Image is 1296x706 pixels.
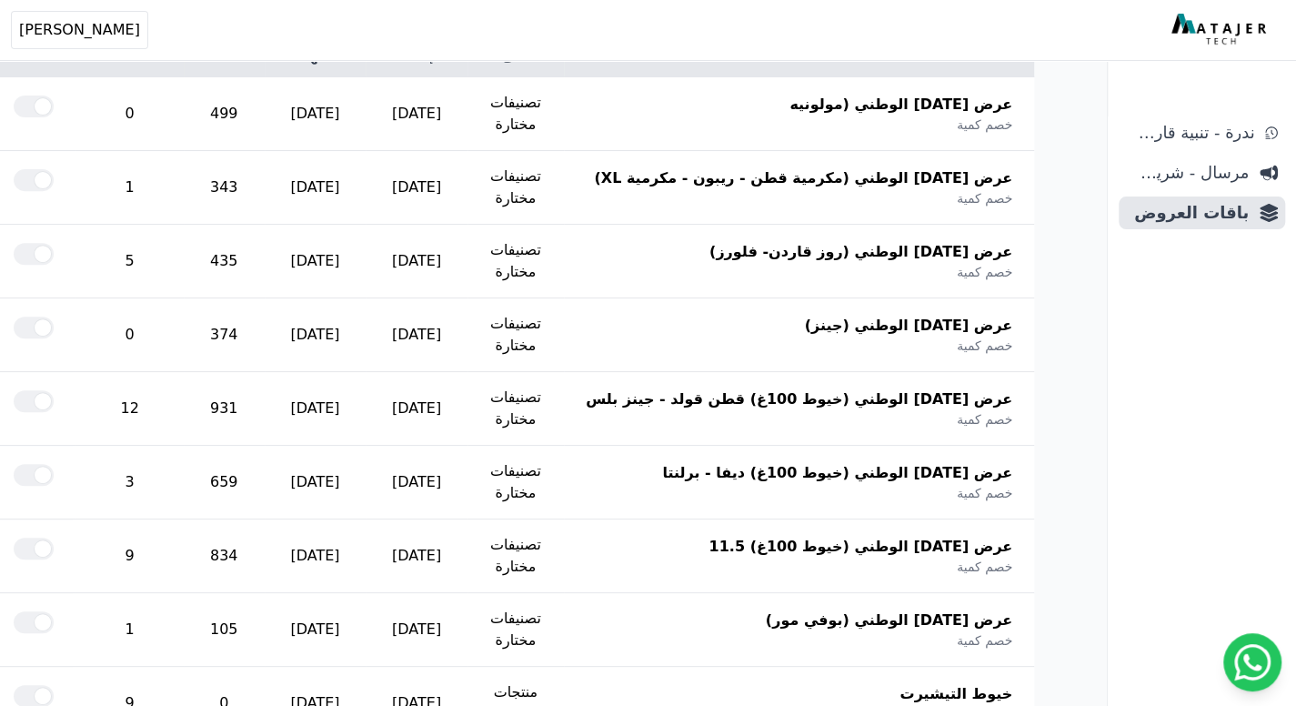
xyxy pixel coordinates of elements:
[805,315,1013,337] span: عرض [DATE] الوطني (جينز)
[184,519,265,593] td: 834
[265,151,367,225] td: [DATE]
[75,225,183,298] td: 5
[184,77,265,151] td: 499
[957,337,1012,355] span: خصم كمية
[1126,160,1249,186] span: مرسال - شريط دعاية
[366,151,467,225] td: [DATE]
[708,536,1012,558] span: عرض [DATE] الوطني (خيوط 100غ) 11.5
[366,77,467,151] td: [DATE]
[1126,120,1254,146] span: ندرة - تنبية قارب علي النفاذ
[75,298,183,372] td: 0
[586,388,1012,410] span: عرض [DATE] الوطني (خيوط 100غ) قطن قولد - جينز بلس
[957,558,1012,576] span: خصم كمية
[467,225,565,298] td: تصنيفات مختارة
[899,683,1012,705] span: خيوط التيشيرت
[265,298,367,372] td: [DATE]
[366,225,467,298] td: [DATE]
[467,593,565,667] td: تصنيفات مختارة
[957,263,1012,281] span: خصم كمية
[75,372,183,446] td: 12
[662,462,1012,484] span: عرض [DATE] الوطني (خيوط 100غ) ديفا - برلنتا
[184,446,265,519] td: 659
[366,593,467,667] td: [DATE]
[366,372,467,446] td: [DATE]
[594,167,1012,189] span: عرض [DATE] الوطني (مكرمية قطن - ريبون - مكرمية XL)
[184,372,265,446] td: 931
[467,372,565,446] td: تصنيفات مختارة
[957,189,1012,207] span: خصم كمية
[709,241,1012,263] span: عرض [DATE] الوطني (روز قاردن- فلورز)
[265,77,367,151] td: [DATE]
[184,593,265,667] td: 105
[766,610,1012,631] span: عرض [DATE] الوطني (بوفي مور)
[75,446,183,519] td: 3
[366,446,467,519] td: [DATE]
[467,77,565,151] td: تصنيفات مختارة
[366,298,467,372] td: [DATE]
[265,593,367,667] td: [DATE]
[1126,200,1249,226] span: باقات العروض
[75,77,183,151] td: 0
[265,225,367,298] td: [DATE]
[265,372,367,446] td: [DATE]
[467,298,565,372] td: تصنيفات مختارة
[957,484,1012,502] span: خصم كمية
[957,116,1012,134] span: خصم كمية
[957,631,1012,650] span: خصم كمية
[366,519,467,593] td: [DATE]
[467,519,565,593] td: تصنيفات مختارة
[184,298,265,372] td: 374
[1171,14,1271,46] img: MatajerTech Logo
[75,593,183,667] td: 1
[11,11,148,49] button: [PERSON_NAME]
[265,446,367,519] td: [DATE]
[19,19,140,41] span: [PERSON_NAME]
[467,151,565,225] td: تصنيفات مختارة
[467,446,565,519] td: تصنيفات مختارة
[789,94,1012,116] span: عرض [DATE] الوطني (مولونيه
[184,225,265,298] td: 435
[184,151,265,225] td: 343
[75,151,183,225] td: 1
[957,410,1012,429] span: خصم كمية
[75,519,183,593] td: 9
[265,519,367,593] td: [DATE]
